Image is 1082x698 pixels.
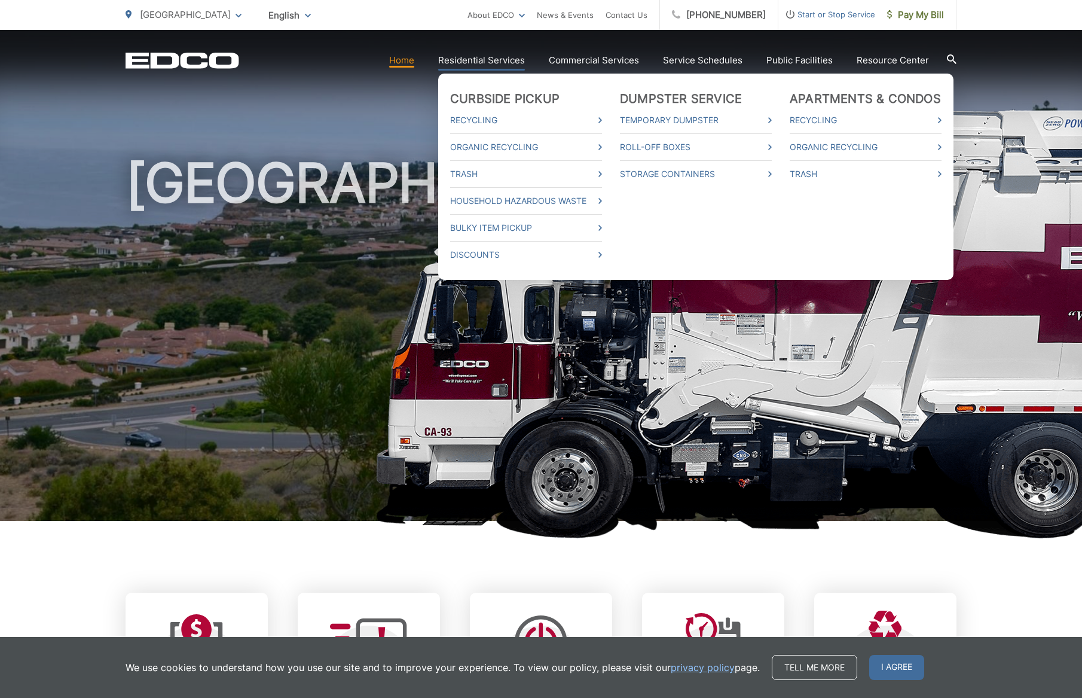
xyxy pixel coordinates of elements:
[620,92,742,106] a: Dumpster Service
[450,221,602,235] a: Bulky Item Pickup
[450,248,602,262] a: Discounts
[772,655,857,680] a: Tell me more
[663,53,742,68] a: Service Schedules
[549,53,639,68] a: Commercial Services
[389,53,414,68] a: Home
[450,167,602,181] a: Trash
[790,92,941,106] a: Apartments & Condos
[887,8,944,22] span: Pay My Bill
[259,5,320,26] span: English
[790,113,942,127] a: Recycling
[620,140,772,154] a: Roll-Off Boxes
[450,140,602,154] a: Organic Recycling
[766,53,833,68] a: Public Facilities
[537,8,594,22] a: News & Events
[790,167,942,181] a: Trash
[671,660,735,675] a: privacy policy
[620,167,772,181] a: Storage Containers
[869,655,924,680] span: I agree
[450,113,602,127] a: Recycling
[450,194,602,208] a: Household Hazardous Waste
[790,140,942,154] a: Organic Recycling
[450,92,560,106] a: Curbside Pickup
[438,53,525,68] a: Residential Services
[140,9,231,20] span: [GEOGRAPHIC_DATA]
[857,53,929,68] a: Resource Center
[620,113,772,127] a: Temporary Dumpster
[606,8,647,22] a: Contact Us
[126,52,239,69] a: EDCD logo. Return to the homepage.
[126,153,956,532] h1: [GEOGRAPHIC_DATA]
[126,660,760,675] p: We use cookies to understand how you use our site and to improve your experience. To view our pol...
[467,8,525,22] a: About EDCO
